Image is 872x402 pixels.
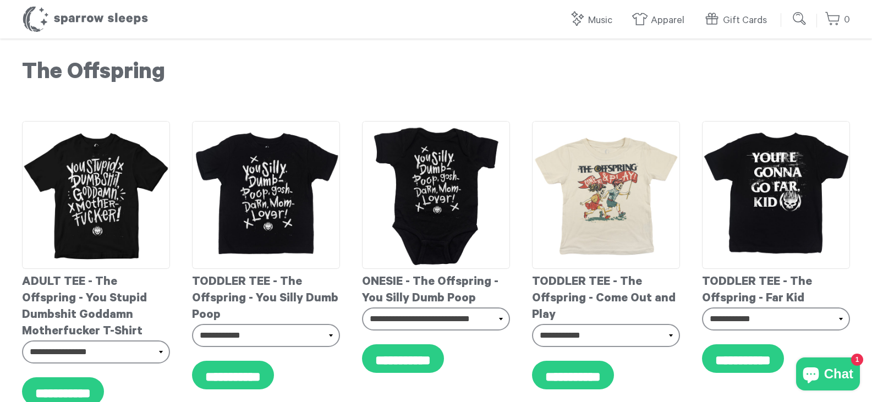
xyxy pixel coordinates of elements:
[702,121,850,269] img: TheOffspring-GoFar_Back_-ToddlerT-shirt_grande.jpg
[569,9,618,32] a: Music
[793,357,863,393] inbox-online-store-chat: Shopify online store chat
[22,121,170,269] img: TheOffspring-YouStupid-AdultT-shirt_grande.jpg
[789,8,811,30] input: Submit
[532,269,680,324] div: TODDLER TEE - The Offspring - Come Out and Play
[192,269,340,324] div: TODDLER TEE - The Offspring - You Silly Dumb Poop
[362,121,510,269] img: TheOffspring-YouSilly-Onesie_grande.jpg
[192,121,340,269] img: TheOffspring-YouSilly-ToddlerT-shirt_grande.jpg
[702,269,850,307] div: TODDLER TEE - The Offspring - Far Kid
[22,5,149,33] h1: Sparrow Sleeps
[825,8,850,32] a: 0
[22,60,850,88] h1: The Offspring
[704,9,772,32] a: Gift Cards
[362,269,510,307] div: ONESIE - The Offspring - You Silly Dumb Poop
[22,269,170,340] div: ADULT TEE - The Offspring - You Stupid Dumbshit Goddamn Motherfucker T-Shirt
[532,121,680,269] img: TheOffspring-ComeOutAndPlay-ToddlerT-shirt_grande.jpg
[632,9,690,32] a: Apparel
